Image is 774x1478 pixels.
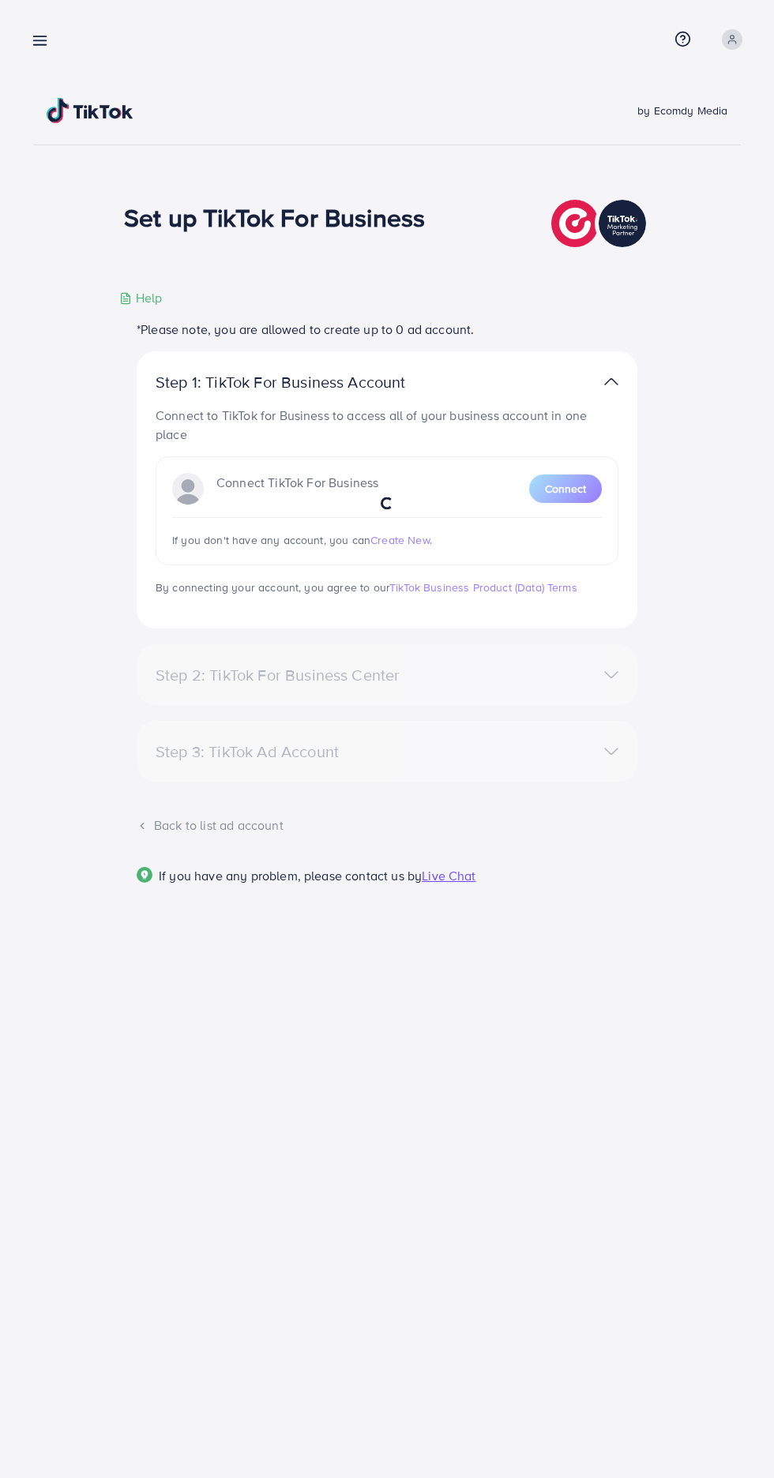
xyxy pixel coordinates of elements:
span: If you have any problem, please contact us by [159,867,422,884]
img: TikTok partner [604,370,618,393]
img: TikTok partner [551,196,650,251]
span: Live Chat [422,867,475,884]
p: *Please note, you are allowed to create up to 0 ad account. [137,320,637,339]
div: Help [119,289,163,307]
div: Back to list ad account [137,816,637,835]
span: by Ecomdy Media [637,103,727,118]
h1: Set up TikTok For Business [124,202,425,232]
img: Popup guide [137,867,152,883]
p: Step 1: TikTok For Business Account [156,373,456,392]
img: TikTok [47,98,133,123]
